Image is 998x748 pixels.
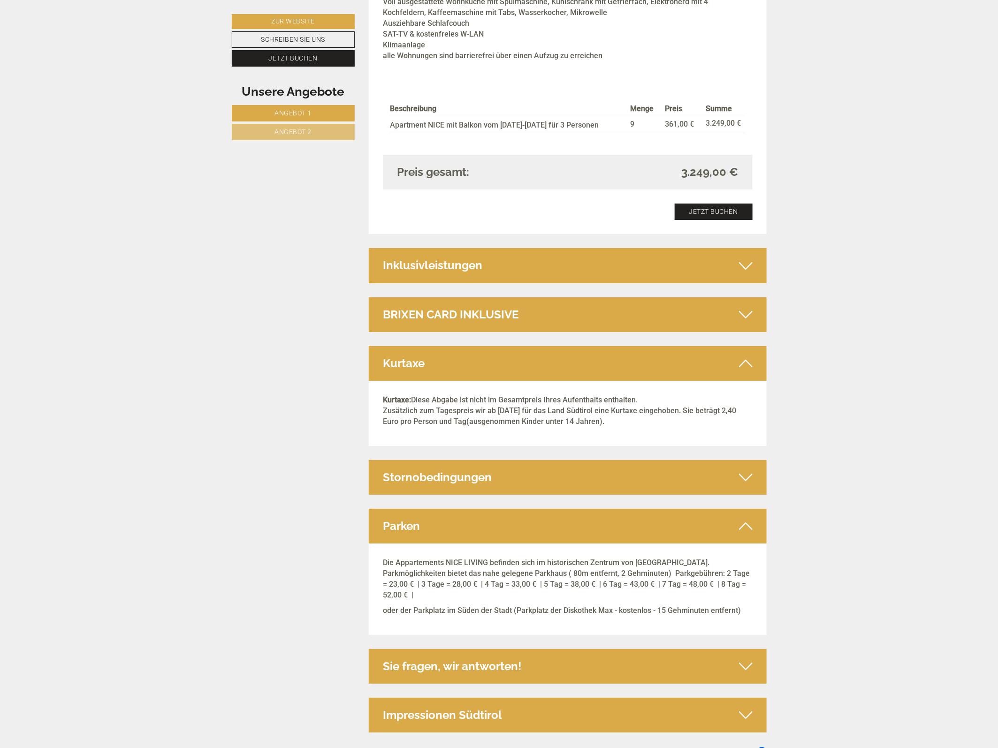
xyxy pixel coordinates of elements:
span: Angebot 2 [274,128,312,136]
span: 3.249,00 € [682,164,739,180]
div: Parken [369,509,767,544]
div: Inklusivleistungen [369,248,767,283]
strong: Kurtaxe: [383,395,411,404]
a: Jetzt buchen [232,50,355,67]
th: Menge [627,102,662,116]
a: Schreiben Sie uns [232,31,355,48]
div: BRIXEN CARD INKLUSIVE [369,297,767,332]
a: Jetzt buchen [675,204,753,220]
div: Unsere Angebote [232,83,355,100]
td: 3.249,00 € [702,116,745,133]
div: Stornobedingungen [369,460,767,495]
span: Angebot 1 [274,109,312,117]
th: Preis [661,102,702,116]
td: Apartment NICE mit Balkon vom [DATE]-[DATE] für 3 Personen [390,116,627,133]
p: Diese Abgabe ist nicht im Gesamtpreis Ihres Aufenthalts enthalten. Zusätzlich zum Tagespreis wir ... [383,395,753,427]
p: Die Appartements NICE LIVING befinden sich im historischen Zentrum von [GEOGRAPHIC_DATA]. Parkmög... [383,558,753,600]
th: Summe [702,102,745,116]
div: Kurtaxe [369,346,767,381]
div: Sie fragen, wir antworten! [369,649,767,684]
div: Preis gesamt: [390,164,568,180]
td: 9 [627,116,662,133]
div: Impressionen Südtirol [369,698,767,733]
p: oder der Parkplatz im Süden der Stadt (Parkplatz der Diskothek Max - kostenlos - 15 Gehminuten en... [383,605,753,616]
th: Beschreibung [390,102,627,116]
a: Zur Website [232,14,355,29]
span: 361,00 € [665,120,694,128]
